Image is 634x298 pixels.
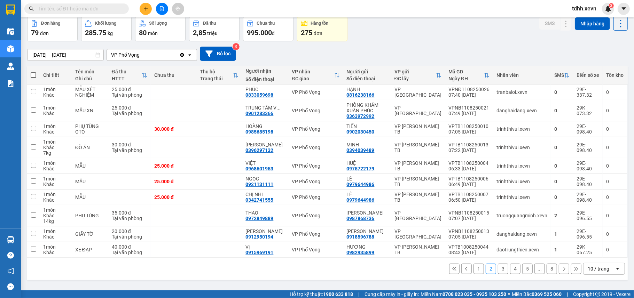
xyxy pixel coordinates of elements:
[7,236,14,243] img: warehouse-icon
[448,147,490,153] div: 07:22 [DATE]
[577,228,599,240] div: 29E-096.55
[539,17,560,30] button: SMS
[154,179,193,184] div: 25.000 đ
[43,123,68,129] div: 1 món
[347,228,388,234] div: ĐỖ VĂN HỮU
[394,228,441,240] div: VP [GEOGRAPHIC_DATA]
[394,244,441,255] div: VP [PERSON_NAME] TB
[112,210,147,216] div: 35.000 đ
[606,179,624,184] div: 0
[347,216,375,221] div: 0987868736
[473,264,484,274] button: 1
[606,163,624,169] div: 0
[448,197,490,203] div: 06:50 [DATE]
[292,126,339,132] div: VP Phố Vọng
[43,166,68,171] div: Khác
[7,283,14,290] span: message
[193,29,206,37] span: 2,85
[496,145,547,150] div: trinhthivui.xevn
[292,247,339,252] div: VP Phố Vọng
[75,108,105,113] div: MẪU XN
[245,192,285,197] div: CHỊ NHI
[551,66,573,84] th: Toggle SortBy
[554,108,570,113] div: 0
[43,105,68,111] div: 1 món
[347,160,388,166] div: HUỆ
[496,231,547,237] div: danghaidang.xevn
[43,192,68,197] div: 1 món
[245,216,273,221] div: 0972849889
[43,213,68,218] div: Khác
[496,179,547,184] div: trinhthivui.xevn
[347,182,375,187] div: 0979644986
[394,123,441,135] div: VP [PERSON_NAME] TB
[554,213,570,218] div: 2
[394,176,441,187] div: VP [PERSON_NAME] TB
[112,234,147,240] div: Tại văn phòng
[245,123,285,129] div: HOÀNG
[75,76,105,81] div: Ghi chú
[43,197,68,203] div: Khác
[448,160,490,166] div: VPTB1108250004
[595,292,600,297] span: copyright
[588,265,609,272] div: 10 / trang
[43,250,68,255] div: Khác
[448,250,490,255] div: 08:43 [DATE]
[448,129,490,135] div: 07:05 [DATE]
[394,105,441,116] div: VP [GEOGRAPHIC_DATA]
[394,142,441,153] div: VP [PERSON_NAME] TB
[95,21,116,26] div: Khối lượng
[347,244,388,250] div: HƯƠNG
[606,108,624,113] div: 0
[496,89,547,95] div: tranbaloi.xevn
[443,291,506,297] strong: 0708 023 035 - 0935 103 250
[394,160,441,171] div: VP [PERSON_NAME] TB
[292,231,339,237] div: VP Phố Vọng
[245,92,273,98] div: 0833059698
[577,176,599,187] div: 29E-098.40
[577,160,599,171] div: 29E-098.40
[43,92,68,98] div: Khác
[575,17,610,30] button: Nhập hàng
[75,247,105,252] div: XE ĐẠP
[75,194,105,200] div: MẪU
[245,244,285,250] div: Vị
[496,108,547,113] div: danghaidang.xevn
[243,16,293,41] button: Chưa thu995.000đ
[347,147,375,153] div: 0394039489
[196,66,242,84] th: Toggle SortBy
[135,16,186,41] button: Số lượng80món
[245,129,273,135] div: 0985685198
[43,145,68,150] div: Khác
[554,72,564,78] div: SMS
[7,45,14,53] img: warehouse-icon
[200,76,233,81] div: Trạng thái
[111,51,140,58] div: VP Phố Vọng
[606,247,624,252] div: 0
[112,69,142,74] div: Đã thu
[43,244,68,250] div: 1 món
[172,3,184,15] button: aim
[606,72,624,78] div: Tồn kho
[347,113,375,119] div: 0363972992
[245,228,285,234] div: VŨ THỊ HẢI LÝ
[347,102,388,113] div: PHÒNG KHÁM XUÂN PHÚC
[245,160,285,166] div: VIỆT
[112,244,147,250] div: 40.000 đ
[75,179,105,184] div: MẪU
[547,264,557,274] button: 8
[496,72,547,78] div: Nhân viên
[288,66,343,84] th: Toggle SortBy
[245,166,273,171] div: 0968601953
[610,3,612,8] span: 3
[496,126,547,132] div: trinhthivui.xevn
[43,176,68,182] div: 1 món
[347,210,388,216] div: NGUYỄN MẠNH THẮNG
[292,76,334,81] div: ĐC giao
[43,129,68,135] div: Khác
[577,210,599,221] div: 29E-096.55
[448,166,490,171] div: 06:33 [DATE]
[29,6,34,11] span: search
[154,126,193,132] div: 30.000 đ
[75,123,105,135] div: PHỤ TÙNG OTO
